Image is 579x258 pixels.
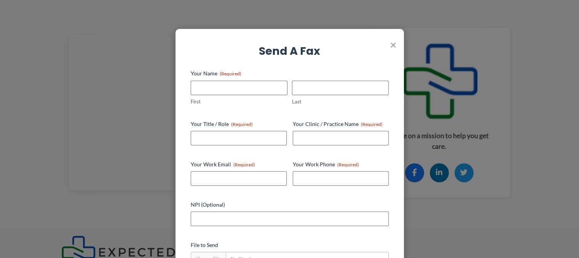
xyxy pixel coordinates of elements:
[293,161,389,168] label: Your Work Phone
[191,201,389,209] label: NPI (Optional)
[191,241,389,249] label: File to Send
[220,71,241,76] span: (Required)
[191,70,241,77] legend: Your Name
[191,120,287,128] label: Your Title / Role
[390,35,396,54] span: ×
[191,161,287,168] label: Your Work Email
[191,44,389,58] h3: Send a Fax
[233,162,255,167] span: (Required)
[292,98,389,105] label: Last
[231,121,253,127] span: (Required)
[361,121,383,127] span: (Required)
[191,98,287,105] label: First
[293,120,389,128] label: Your Clinic / Practice Name
[337,162,359,167] span: (Required)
